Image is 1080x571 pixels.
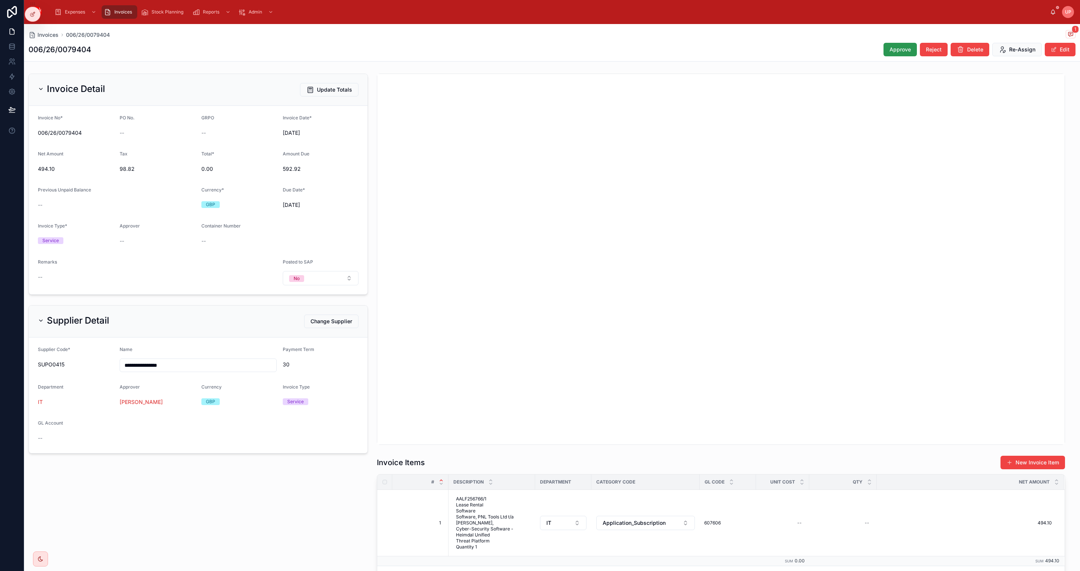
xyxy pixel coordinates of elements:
[201,115,214,121] span: GRPO
[1009,46,1035,53] span: Re-Assign
[38,384,63,390] span: Department
[52,5,100,19] a: Expenses
[951,43,989,56] button: Delete
[1035,559,1044,563] small: Sum
[201,165,277,173] span: 0.00
[546,519,551,527] span: IT
[114,9,132,15] span: Invoices
[453,479,484,485] span: Description
[283,187,305,193] span: Due Date*
[283,384,310,390] span: Invoice Type
[1000,456,1065,469] button: New Invoice Item
[705,479,724,485] span: GL Code
[1072,26,1079,33] span: 1
[190,5,234,19] a: Reports
[38,434,42,442] span: --
[120,129,124,137] span: --
[139,5,189,19] a: Stock Planning
[38,398,43,406] a: IT
[294,275,300,282] div: No
[377,457,425,468] h1: Invoice Items
[967,46,983,53] span: Delete
[704,520,721,526] span: 607606
[38,223,67,229] span: Invoice Type*
[797,520,802,526] div: --
[151,9,183,15] span: Stock Planning
[540,479,571,485] span: Department
[785,559,793,563] small: Sum
[201,223,241,229] span: Container Number
[38,361,114,368] span: SUPO0415
[431,479,434,485] span: #
[795,558,805,563] span: 0.00
[596,479,635,485] span: Category Code
[889,46,911,53] span: Approve
[201,384,222,390] span: Currency
[287,398,304,405] div: Service
[37,31,58,39] span: Invoices
[120,237,124,245] span: --
[283,259,313,265] span: Posted to SAP
[66,31,110,39] span: 006/26/0079404
[1019,479,1050,485] span: Net Amount
[38,201,42,209] span: --
[120,384,140,390] span: Approver
[283,347,314,352] span: Payment Term
[102,5,137,19] a: Invoices
[42,237,59,244] div: Service
[28,31,58,39] a: Invoices
[283,361,358,368] span: 30
[201,151,214,157] span: Total*
[38,273,42,281] span: --
[283,271,358,285] button: Select Button
[1065,9,1071,15] span: UP
[65,9,85,15] span: Expenses
[38,165,114,173] span: 494.10
[201,187,224,193] span: Currency*
[770,479,795,485] span: Unit Cost
[596,516,695,530] button: Select Button
[310,318,352,325] span: Change Supplier
[920,43,948,56] button: Reject
[880,520,1052,526] span: 494.10
[865,520,869,526] div: --
[38,115,63,121] span: Invoice No*
[38,420,63,426] span: GL Account
[317,86,352,93] span: Update Totals
[883,43,917,56] button: Approve
[540,516,586,530] button: Select Button
[283,129,358,137] span: [DATE]
[120,223,140,229] span: Approver
[47,83,105,95] h2: Invoice Detail
[283,115,312,121] span: Invoice Date*
[283,201,358,209] span: [DATE]
[1045,43,1075,56] button: Edit
[201,237,206,245] span: --
[38,259,57,265] span: Remarks
[404,520,441,526] span: 1
[120,347,132,352] span: Name
[236,5,277,19] a: Admin
[283,165,358,173] span: 592.92
[48,4,1050,20] div: scrollable content
[456,496,528,550] span: AALF256766/1 Lease Rental Software Software, PNL Tools Ltd t/a [PERSON_NAME], Cyber-Security Soft...
[28,44,91,55] h1: 006/26/0079404
[203,9,219,15] span: Reports
[249,9,262,15] span: Admin
[201,129,206,137] span: --
[1045,558,1059,563] span: 494.10
[926,46,942,53] span: Reject
[38,187,91,193] span: Previous Unpaid Balance
[120,398,163,406] a: [PERSON_NAME]
[853,479,862,485] span: Qty
[120,115,135,121] span: PO No.
[120,151,127,157] span: Tax
[38,129,114,137] span: 006/26/0079404
[283,151,309,157] span: Amount Due
[603,519,666,527] span: Application_Subscription
[38,151,63,157] span: Net Amount
[206,398,215,405] div: GBP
